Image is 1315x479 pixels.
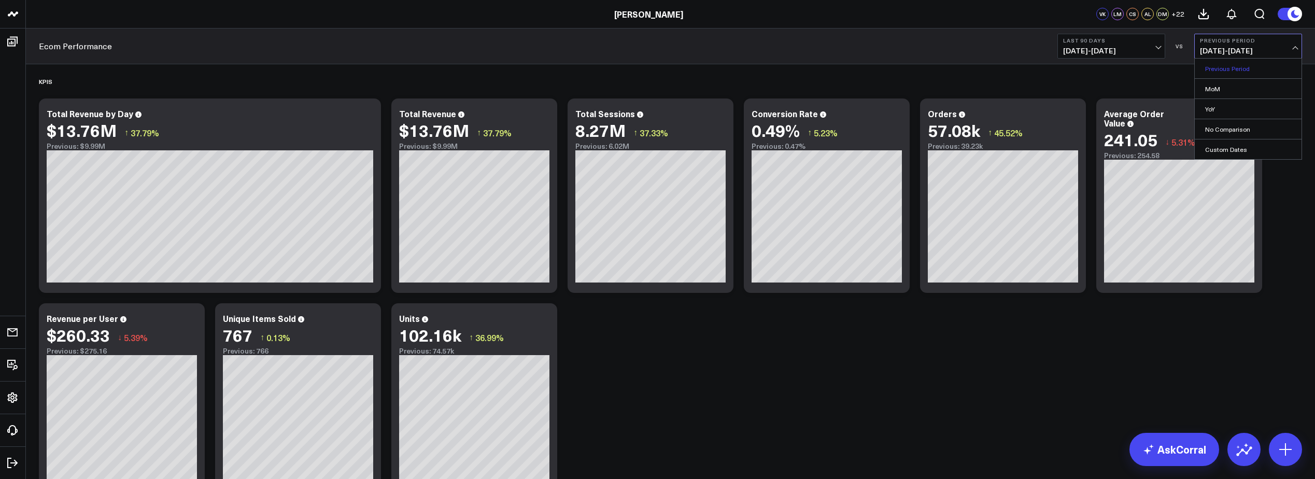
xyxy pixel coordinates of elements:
div: Conversion Rate [752,108,818,119]
div: AL [1141,8,1154,20]
div: 241.05 [1104,130,1157,149]
span: [DATE] - [DATE] [1200,47,1296,55]
span: 37.33% [640,127,668,138]
div: Unique Items Sold [223,313,296,324]
div: Previous: $275.16 [47,347,197,355]
div: Previous: 0.47% [752,142,902,150]
span: 36.99% [475,332,504,343]
div: 767 [223,326,252,344]
div: KPIS [39,69,52,93]
div: Previous: 39.23k [928,142,1078,150]
b: Previous Period [1200,37,1296,44]
div: 57.08k [928,121,980,139]
div: 8.27M [575,121,626,139]
div: 0.49% [752,121,800,139]
span: ↑ [469,331,473,344]
div: VK [1096,8,1109,20]
div: CS [1126,8,1139,20]
span: 5.39% [124,332,148,343]
div: Previous: $9.99M [399,142,549,150]
span: ↓ [1165,135,1169,149]
div: $260.33 [47,326,110,344]
div: Total Revenue [399,108,456,119]
div: Orders [928,108,957,119]
div: Previous: 766 [223,347,373,355]
span: ↑ [477,126,481,139]
a: Ecom Performance [39,40,112,52]
div: $13.76M [47,121,117,139]
a: [PERSON_NAME] [614,8,683,20]
div: DM [1156,8,1169,20]
button: +22 [1171,8,1184,20]
div: $13.76M [399,121,469,139]
span: ↑ [808,126,812,139]
span: ↑ [633,126,638,139]
span: ↑ [988,126,992,139]
div: Units [399,313,420,324]
a: No Comparison [1195,119,1302,139]
span: ↑ [124,126,129,139]
span: 0.13% [266,332,290,343]
a: MoM [1195,79,1302,98]
a: AskCorral [1129,433,1219,466]
span: + 22 [1171,10,1184,18]
button: Last 90 Days[DATE]-[DATE] [1057,34,1165,59]
span: 45.52% [994,127,1023,138]
b: Last 90 Days [1063,37,1160,44]
a: YoY [1195,99,1302,119]
a: Previous Period [1195,59,1302,78]
div: Previous: 6.02M [575,142,726,150]
span: ↑ [260,331,264,344]
div: Previous: $9.99M [47,142,373,150]
span: 37.79% [483,127,512,138]
div: Total Revenue by Day [47,108,133,119]
div: Previous: 74.57k [399,347,549,355]
span: 5.31% [1171,136,1195,148]
span: [DATE] - [DATE] [1063,47,1160,55]
span: ↓ [118,331,122,344]
div: LM [1111,8,1124,20]
div: 102.16k [399,326,461,344]
div: Revenue per User [47,313,118,324]
button: Previous Period[DATE]-[DATE] [1194,34,1302,59]
div: Average Order Value [1104,108,1164,129]
div: Previous: 254.58 [1104,151,1254,160]
div: Total Sessions [575,108,635,119]
a: Custom Dates [1195,139,1302,159]
span: 5.23% [814,127,838,138]
span: 37.79% [131,127,159,138]
div: VS [1170,43,1189,49]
